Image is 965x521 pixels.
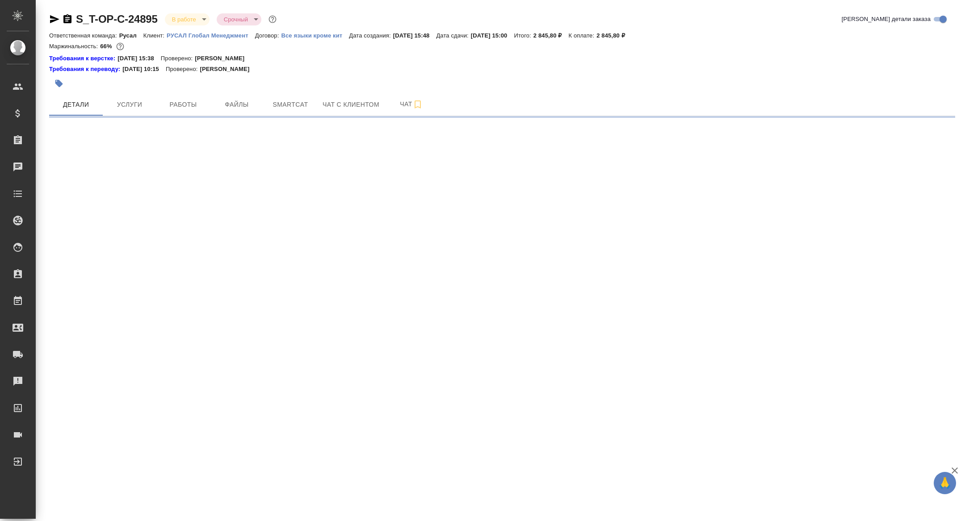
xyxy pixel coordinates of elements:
button: Скопировать ссылку для ЯМессенджера [49,14,60,25]
a: РУСАЛ Глобал Менеджмент [167,31,255,39]
p: Маржинальность: [49,43,100,50]
span: Чат с клиентом [323,99,379,110]
button: В работе [169,16,199,23]
p: 2 845,80 ₽ [596,32,632,39]
div: В работе [217,13,261,25]
p: [DATE] 10:15 [122,65,166,74]
p: РУСАЛ Глобал Менеджмент [167,32,255,39]
p: [DATE] 15:00 [471,32,514,39]
p: [PERSON_NAME] [200,65,256,74]
p: Русал [119,32,143,39]
a: Все языки кроме кит [281,31,349,39]
button: 🙏 [934,472,956,494]
div: В работе [165,13,210,25]
span: Файлы [215,99,258,110]
p: К оплате: [568,32,596,39]
span: [PERSON_NAME] детали заказа [842,15,931,24]
a: Требования к переводу: [49,65,122,74]
p: 66% [100,43,114,50]
div: Нажми, чтобы открыть папку с инструкцией [49,54,117,63]
p: Ответственная команда: [49,32,119,39]
span: Smartcat [269,99,312,110]
p: [PERSON_NAME] [195,54,251,63]
span: Детали [55,99,97,110]
button: 810.00 RUB; [114,41,126,52]
a: Требования к верстке: [49,54,117,63]
p: Дата создания: [349,32,393,39]
span: Чат [390,99,433,110]
p: Клиент: [143,32,167,39]
p: Проверено: [166,65,200,74]
p: Итого: [514,32,533,39]
p: Договор: [255,32,281,39]
span: Работы [162,99,205,110]
button: Доп статусы указывают на важность/срочность заказа [267,13,278,25]
button: Добавить тэг [49,74,69,93]
button: Срочный [221,16,251,23]
button: Скопировать ссылку [62,14,73,25]
p: [DATE] 15:38 [117,54,161,63]
p: 2 845,80 ₽ [533,32,569,39]
svg: Подписаться [412,99,423,110]
span: 🙏 [937,474,952,492]
span: Услуги [108,99,151,110]
p: Дата сдачи: [436,32,470,39]
div: Нажми, чтобы открыть папку с инструкцией [49,65,122,74]
p: Все языки кроме кит [281,32,349,39]
p: Проверено: [161,54,195,63]
p: [DATE] 15:48 [393,32,436,39]
a: S_T-OP-C-24895 [76,13,158,25]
